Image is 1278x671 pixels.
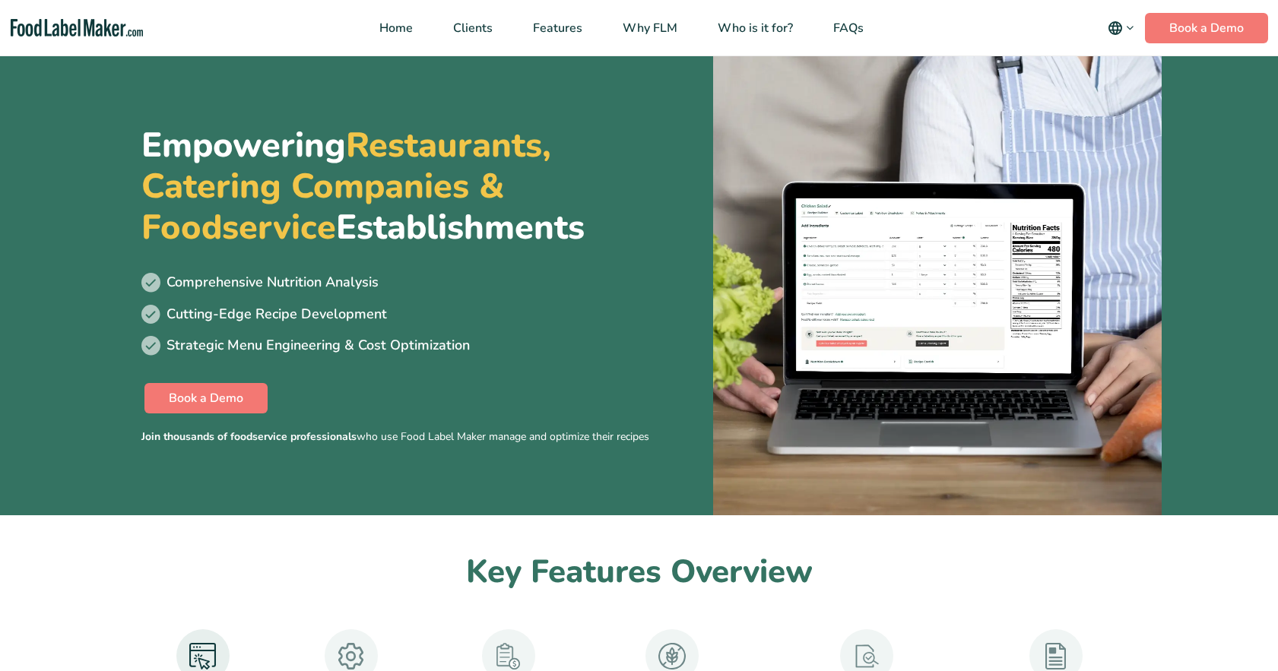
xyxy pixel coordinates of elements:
p: who use Food Label Maker manage and optimize their recipes [141,429,690,445]
a: Book a Demo [144,383,268,413]
span: Features [528,20,584,36]
a: Book a Demo [1145,13,1268,43]
span: Clients [449,20,494,36]
i: Restaurants, Catering Companies & Foodservice [141,122,551,251]
span: FAQs [829,20,865,36]
li: Comprehensive Nutrition Analysis [141,273,690,293]
b: Join thousands of foodservice professionals [141,429,357,444]
li: Strategic Menu Engineering & Cost Optimization [141,336,690,356]
h1: Empowering Establishments [141,125,690,248]
li: Cutting-Edge Recipe Development [141,305,690,324]
h2: Key Features Overview [141,552,1137,593]
span: Home [375,20,414,36]
span: Who is it for? [713,20,794,36]
span: Why FLM [618,20,679,36]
